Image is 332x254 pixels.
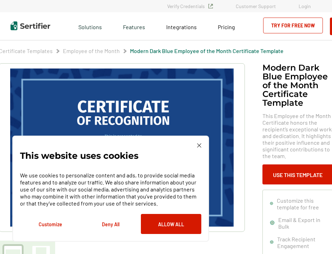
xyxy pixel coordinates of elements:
[277,236,326,249] span: Track Recipient Engagement
[218,22,235,31] a: Pricing
[80,214,141,234] button: Deny All
[277,197,326,210] span: Customize this template for free
[10,69,234,227] img: Modern Dark Blue Employee of the Month Certificate Template
[63,47,120,54] a: Employee of the Month
[166,22,197,31] a: Integrations
[236,3,276,9] a: Customer Support
[123,22,145,31] span: Features
[78,22,102,31] span: Solutions
[166,24,197,30] span: Integrations
[20,172,201,207] p: We use cookies to personalize content and ads, to provide social media features and to analyze ou...
[130,47,284,54] a: Modern Dark Blue Employee of the Month Certificate Template
[167,3,213,9] a: Verify Credentials
[208,4,213,8] img: Verified
[11,21,50,30] img: Sertifier | Digital Credentialing Platform
[20,214,80,234] button: Customize
[197,143,201,148] img: Cookie Popup Close
[263,18,323,33] a: Try for Free Now
[218,24,235,30] span: Pricing
[141,214,201,234] button: Allow All
[278,216,326,230] span: Email & Export in Bulk
[299,3,311,9] a: Login
[20,152,138,159] p: This website uses cookies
